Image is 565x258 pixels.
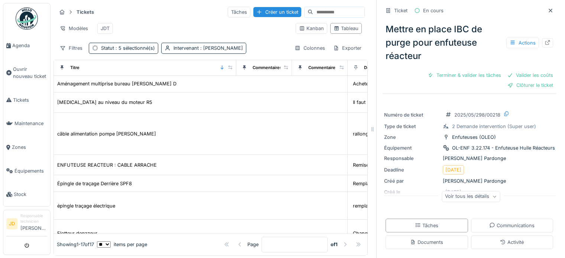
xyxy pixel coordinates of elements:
[57,130,156,137] div: câble alimentation pompe [PERSON_NAME]
[384,144,440,151] div: Équipement
[353,202,468,209] div: remplacement épingle traçage local chaudière de...
[70,65,79,71] div: Titre
[506,37,539,48] div: Actions
[452,123,536,130] div: 2 Demande intervention (Super user)
[353,161,467,169] div: Remise en place pour éviter que cela se reprodu...
[330,43,365,53] div: Exporter
[384,134,440,141] div: Zone
[57,241,94,248] div: Showing 1 - 17 of 17
[173,45,243,52] div: Intervenant
[504,70,556,80] div: Valider les coûts
[384,123,440,130] div: Type de ticket
[56,43,86,53] div: Filtres
[334,25,358,32] div: Tableau
[353,230,471,237] div: Changement flotteur degazeur th66 +remise en se...
[57,161,157,169] div: ENFUTEUSE REACTEUR : CABLE ARRACHE
[383,20,556,66] div: Mettre en place IBC de purge pour enfuteuse réacteur
[291,43,328,53] div: Colonnes
[3,58,50,88] a: Ouvrir nouveau ticket
[3,183,50,206] a: Stock
[394,7,407,14] div: Ticket
[97,241,147,248] div: items per page
[384,155,440,162] div: Responsable
[13,97,47,104] span: Tickets
[101,45,155,52] div: Statut
[353,99,441,106] div: Il faut remplacer les roulements moteur
[384,177,555,184] div: [PERSON_NAME] Pardonge
[353,80,467,87] div: Acheter 2 multiprises de 6 (cebeo) Acheter x mè...
[384,111,440,118] div: Numéro de ticket
[57,202,115,209] div: épingle traçage électrique
[3,135,50,159] a: Zones
[452,134,496,141] div: Enfuteuses (OLEO)
[425,70,504,80] div: Terminer & valider les tâches
[331,241,338,248] strong: of 1
[308,65,345,71] div: Commentaire final
[353,130,473,137] div: rallonger câble alimentation pompe [PERSON_NAME]
[353,180,464,187] div: Remplacement de l'épingle de traçage + Contrôle
[442,191,500,202] div: Voir tous les détails
[12,42,47,49] span: Agenda
[364,65,387,71] div: Description
[415,222,438,229] div: Tâches
[299,25,324,32] div: Kanban
[14,120,47,127] span: Maintenance
[20,213,47,235] li: [PERSON_NAME]
[16,7,38,30] img: Badge_color-CXgf-gQk.svg
[14,191,47,198] span: Stock
[12,144,47,151] span: Zones
[101,25,110,32] div: JDT
[56,23,91,34] div: Modèles
[384,155,555,162] div: [PERSON_NAME] Pardonge
[384,166,440,173] div: Deadline
[489,222,535,229] div: Communications
[423,7,444,14] div: En cours
[3,112,50,135] a: Maintenance
[228,7,250,17] div: Tâches
[57,180,132,187] div: Épingle de traçage Derrière SPF8
[13,66,47,80] span: Ouvrir nouveau ticket
[3,34,50,58] a: Agenda
[14,167,47,174] span: Équipements
[500,239,524,246] div: Activité
[6,218,17,229] li: JD
[454,111,500,118] div: 2025/05/298/00218
[410,239,443,246] div: Documents
[384,177,440,184] div: Créé par
[199,45,243,51] span: : [PERSON_NAME]
[74,9,97,16] strong: Tickets
[445,166,461,173] div: [DATE]
[57,230,97,237] div: Flotteur degazeur
[247,241,259,248] div: Page
[114,45,155,51] span: : 5 sélectionné(s)
[6,213,47,236] a: JD Responsable technicien[PERSON_NAME]
[504,80,556,90] div: Clôturer le ticket
[20,213,47,225] div: Responsable technicien
[57,99,152,106] div: [MEDICAL_DATA] au niveau du moteur R5
[253,65,327,71] div: Commentaires de clôture des tâches
[57,80,176,87] div: Aménagement multiprise bureau [PERSON_NAME] D
[253,7,301,17] div: Créer un ticket
[3,88,50,112] a: Tickets
[3,159,50,183] a: Équipements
